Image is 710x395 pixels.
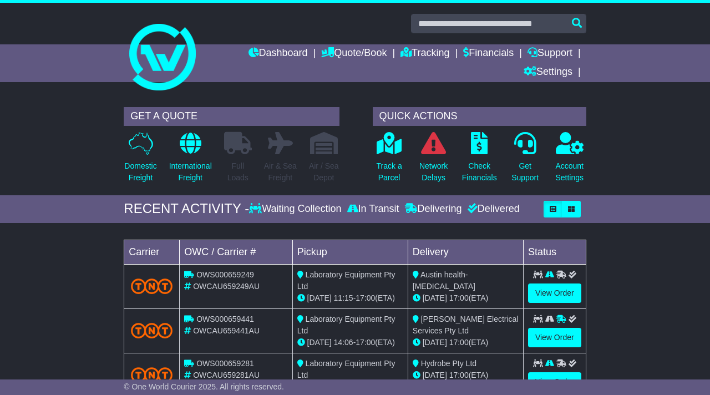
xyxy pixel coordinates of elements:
p: Account Settings [555,160,584,184]
div: (ETA) [413,369,519,381]
a: NetworkDelays [419,131,448,190]
a: Support [528,44,572,63]
td: Delivery [408,240,523,264]
a: Dashboard [248,44,308,63]
img: TNT_Domestic.png [131,323,173,338]
a: Quote/Book [321,44,387,63]
p: Network Delays [419,160,448,184]
span: 17:00 [356,293,375,302]
img: TNT_Domestic.png [131,367,173,382]
a: Settings [524,63,572,82]
div: - (ETA) [297,292,403,304]
div: QUICK ACTIONS [373,107,586,126]
div: (ETA) [413,337,519,348]
span: 17:00 [449,338,469,347]
span: 11:15 [334,293,353,302]
span: OWS000659249 [196,270,254,279]
p: International Freight [169,160,212,184]
a: Track aParcel [376,131,403,190]
span: Laboratory Equipment Pty Ltd [297,359,395,379]
span: [DATE] [307,338,332,347]
span: [DATE] [423,371,447,379]
span: Laboratory Equipment Pty Ltd [297,315,395,335]
a: DomesticFreight [124,131,157,190]
p: Air / Sea Depot [309,160,339,184]
span: OWS000659441 [196,315,254,323]
a: View Order [528,372,581,392]
a: View Order [528,328,581,347]
span: OWS000659281 [196,359,254,368]
span: [DATE] [423,293,447,302]
span: Laboratory Equipment Pty Ltd [297,270,395,291]
img: TNT_Domestic.png [131,278,173,293]
td: Pickup [292,240,408,264]
td: Status [523,240,586,264]
p: Full Loads [224,160,252,184]
div: GET A QUOTE [124,107,339,126]
span: © One World Courier 2025. All rights reserved. [124,382,284,391]
span: Austin health-[MEDICAL_DATA] [413,270,475,291]
a: View Order [528,283,581,303]
span: 17:00 [449,293,469,302]
div: RECENT ACTIVITY - [124,201,249,217]
p: Check Financials [462,160,497,184]
a: CheckFinancials [461,131,498,190]
span: [DATE] [423,338,447,347]
p: Get Support [511,160,539,184]
p: Domestic Freight [124,160,156,184]
div: Delivering [402,203,465,215]
div: Waiting Collection [249,203,344,215]
span: Hydrobe Pty Ltd [421,359,476,368]
a: Financials [463,44,514,63]
a: InternationalFreight [169,131,212,190]
span: 17:00 [356,338,375,347]
div: In Transit [344,203,402,215]
span: [PERSON_NAME] Electrical Services Pty Ltd [413,315,519,335]
span: 14:06 [334,338,353,347]
span: [DATE] [307,293,332,302]
p: Track a Parcel [377,160,402,184]
div: Delivered [465,203,520,215]
div: - (ETA) [297,337,403,348]
td: OWC / Carrier # [180,240,292,264]
span: OWCAU659441AU [193,326,260,335]
a: AccountSettings [555,131,584,190]
span: OWCAU659249AU [193,282,260,291]
a: GetSupport [511,131,539,190]
span: OWCAU659281AU [193,371,260,379]
div: (ETA) [413,292,519,304]
td: Carrier [124,240,180,264]
p: Air & Sea Freight [264,160,297,184]
span: 17:00 [449,371,469,379]
a: Tracking [400,44,449,63]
